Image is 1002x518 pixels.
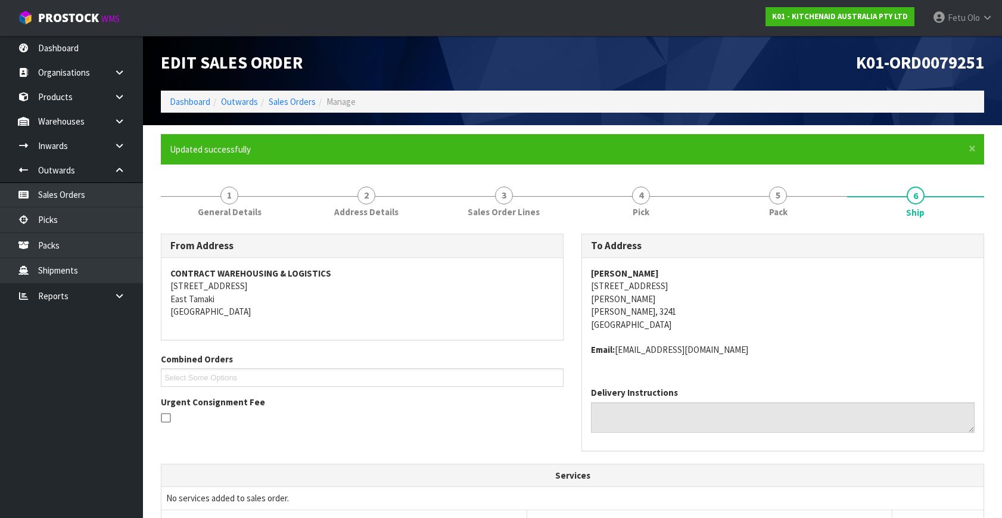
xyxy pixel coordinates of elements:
[170,144,251,155] span: Updated successfully
[221,96,258,107] a: Outwards
[769,187,787,204] span: 5
[948,12,966,23] span: Fetu
[170,267,554,318] address: [STREET_ADDRESS] East Tamaki [GEOGRAPHIC_DATA]
[765,7,914,26] a: K01 - KITCHENAID AUSTRALIA PTY LTD
[591,267,975,331] address: [STREET_ADDRESS] [PERSON_NAME] [PERSON_NAME], 3241 [GEOGRAPHIC_DATA]
[170,96,210,107] a: Dashboard
[772,11,908,21] strong: K01 - KITCHENAID AUSTRALIA PTY LTD
[161,487,984,510] td: No services added to sales order.
[591,268,659,279] strong: [PERSON_NAME]
[969,140,976,157] span: ×
[161,464,984,487] th: Services
[18,10,33,25] img: cube-alt.png
[906,206,925,219] span: Ship
[326,96,356,107] span: Manage
[161,353,233,365] label: Combined Orders
[591,343,975,356] address: [EMAIL_ADDRESS][DOMAIN_NAME]
[633,206,649,218] span: Pick
[632,187,650,204] span: 4
[198,206,262,218] span: General Details
[769,206,788,218] span: Pack
[591,344,615,355] strong: email
[468,206,540,218] span: Sales Order Lines
[591,386,678,399] label: Delivery Instructions
[101,13,120,24] small: WMS
[907,187,925,204] span: 6
[269,96,316,107] a: Sales Orders
[38,10,99,26] span: ProStock
[334,206,399,218] span: Address Details
[856,52,984,73] span: K01-ORD0079251
[357,187,375,204] span: 2
[967,12,980,23] span: Olo
[220,187,238,204] span: 1
[170,268,331,279] strong: CONTRACT WAREHOUSING & LOGISTICS
[170,240,554,252] h3: From Address
[161,52,303,73] span: Edit Sales Order
[161,396,265,408] label: Urgent Consignment Fee
[495,187,513,204] span: 3
[591,240,975,252] h3: To Address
